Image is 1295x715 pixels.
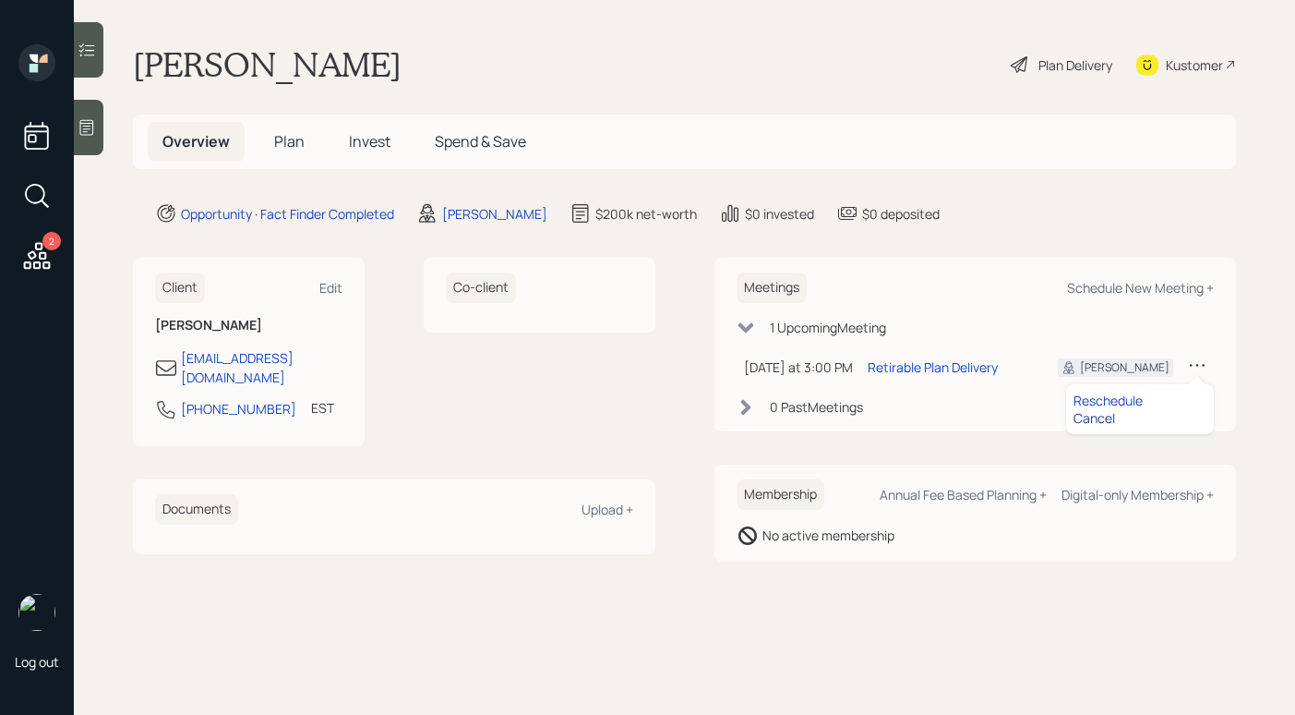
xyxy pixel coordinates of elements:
div: Edit [319,279,342,297]
h6: Documents [155,494,238,525]
div: Opportunity · Fact Finder Completed [181,204,394,224]
div: Schedule New Meeting + [1067,279,1214,297]
div: [PHONE_NUMBER] [181,399,296,418]
div: Log out [15,653,59,671]
div: Plan Delivery [1038,55,1112,75]
div: 1 Upcoming Meeting [770,318,886,337]
h1: [PERSON_NAME] [133,44,402,85]
span: Invest [349,131,390,151]
div: 2 [42,232,61,250]
h6: Co-client [446,273,516,303]
div: [DATE] at 3:00 PM [744,357,853,377]
div: Retirable Plan Delivery [868,357,998,377]
div: EST [311,398,334,418]
div: No active membership [762,526,894,545]
h6: Meetings [737,273,807,303]
div: $0 deposited [862,204,940,224]
div: $0 invested [745,204,814,224]
img: aleksandra-headshot.png [18,594,55,631]
div: Digital-only Membership + [1061,486,1214,503]
h6: Membership [737,479,824,510]
div: [PERSON_NAME] [442,204,547,224]
div: Annual Fee Based Planning + [880,486,1047,503]
div: Upload + [582,501,633,518]
div: Cancel [1073,409,1206,427]
div: 0 Past Meeting s [770,397,863,417]
div: $200k net-worth [595,204,697,224]
span: Spend & Save [435,131,526,151]
span: Plan [274,131,305,151]
div: Kustomer [1166,55,1223,75]
h6: Client [155,273,205,303]
h6: [PERSON_NAME] [155,318,342,333]
div: [EMAIL_ADDRESS][DOMAIN_NAME] [181,348,342,387]
div: [PERSON_NAME] [1080,359,1169,376]
span: Overview [162,131,230,151]
div: Reschedule [1073,392,1206,409]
